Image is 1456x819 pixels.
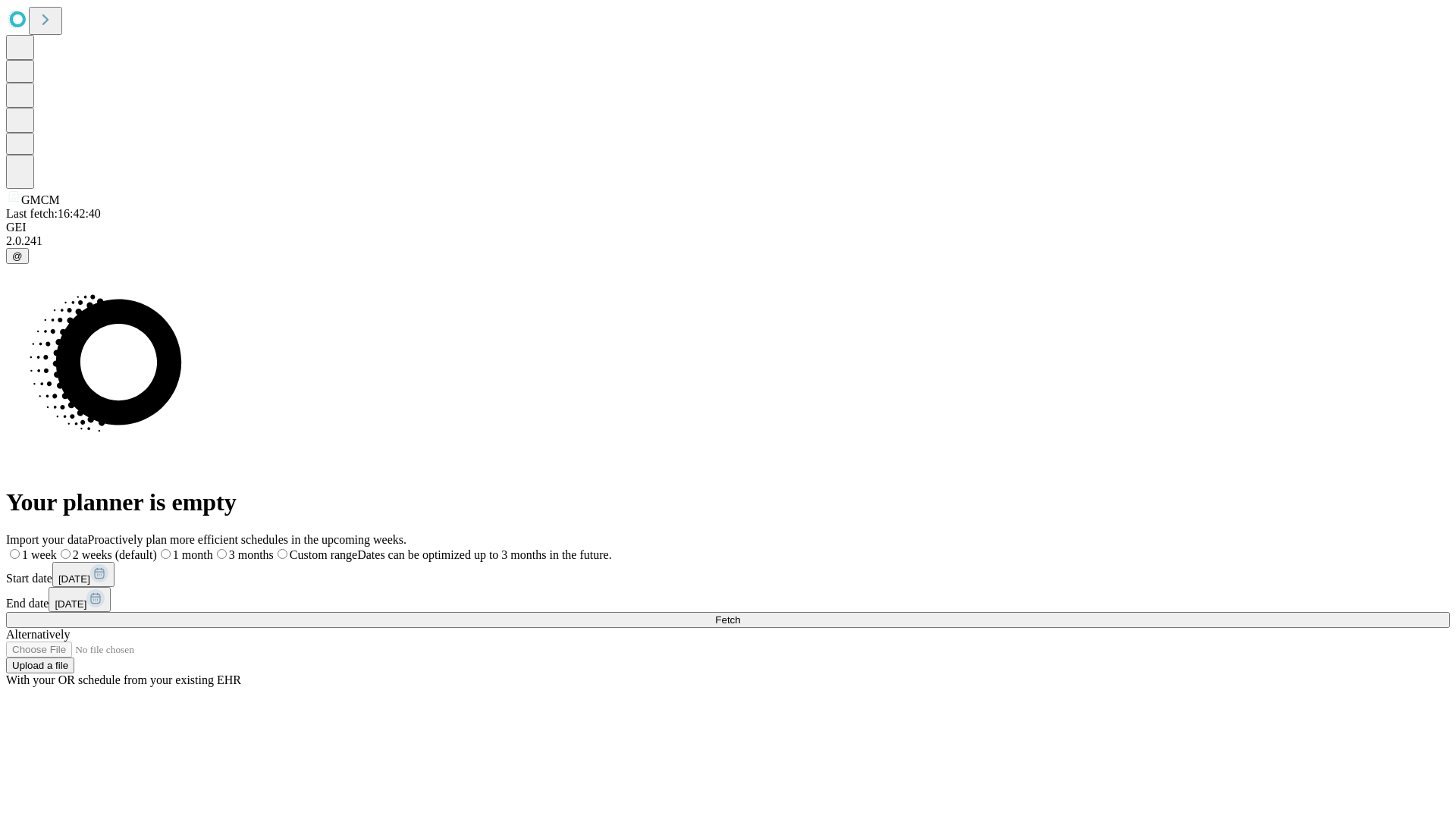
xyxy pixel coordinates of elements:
[88,533,406,546] span: Proactively plan more efficient schedules in the upcoming weeks.
[21,193,60,206] span: GMCM
[6,248,29,264] button: @
[55,598,86,610] span: [DATE]
[61,549,71,559] input: 2 weeks (default)
[173,548,213,561] span: 1 month
[6,673,241,686] span: With your OR schedule from your existing EHR
[6,488,1450,516] h1: Your planner is empty
[290,548,357,561] span: Custom range
[10,549,20,559] input: 1 week
[715,614,740,626] span: Fetch
[6,207,101,220] span: Last fetch: 16:42:40
[6,221,1450,234] div: GEI
[22,548,57,561] span: 1 week
[229,548,274,561] span: 3 months
[6,562,1450,587] div: Start date
[6,587,1450,612] div: End date
[58,573,90,585] span: [DATE]
[6,234,1450,248] div: 2.0.241
[357,548,611,561] span: Dates can be optimized up to 3 months in the future.
[161,549,171,559] input: 1 month
[12,250,23,262] span: @
[6,628,70,641] span: Alternatively
[6,657,74,673] button: Upload a file
[73,548,157,561] span: 2 weeks (default)
[217,549,227,559] input: 3 months
[6,612,1450,628] button: Fetch
[278,549,287,559] input: Custom rangeDates can be optimized up to 3 months in the future.
[52,562,115,587] button: [DATE]
[6,533,88,546] span: Import your data
[49,587,111,612] button: [DATE]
